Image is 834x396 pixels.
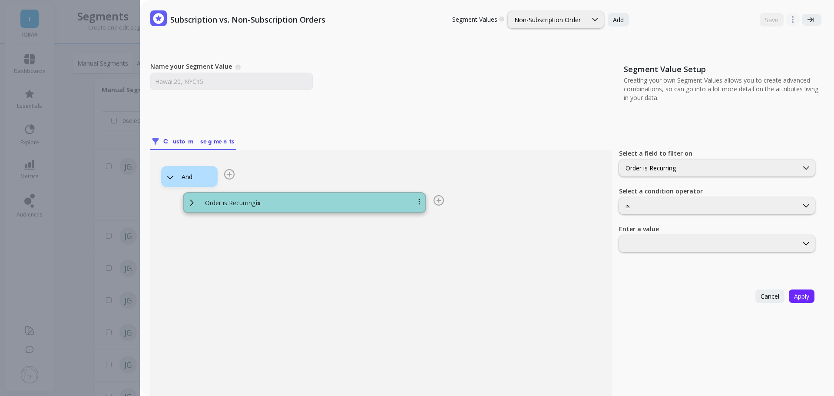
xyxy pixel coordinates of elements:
[150,73,313,90] input: Hawaii20, NYC15
[514,16,581,24] div: Non-Subscription Order
[624,62,824,76] p: Segment Value Setup
[625,164,792,172] div: Order is Recurring
[163,137,235,146] span: Custom segments
[761,292,779,300] span: Cancel
[755,290,784,303] button: Cancel
[205,199,261,207] p: Order is Recurring
[255,199,261,207] b: is
[150,62,232,71] label: Name your Segment Value
[182,173,207,181] div: And
[452,15,504,24] p: Segment Values
[794,292,809,300] span: Apply
[613,16,624,24] span: Add
[170,13,325,27] p: Subscription vs. Non-Subscription Orders
[619,149,692,158] label: Select a field to filter on
[150,130,612,150] nav: Tabs
[625,202,792,210] div: is
[608,13,629,27] button: Add
[619,225,667,233] label: Enter a value
[619,187,703,196] label: Select a condition operator
[789,290,814,303] button: Apply
[624,76,824,102] p: Creating your own Segment Values allows you to create advanced combinations, so can go into a lot...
